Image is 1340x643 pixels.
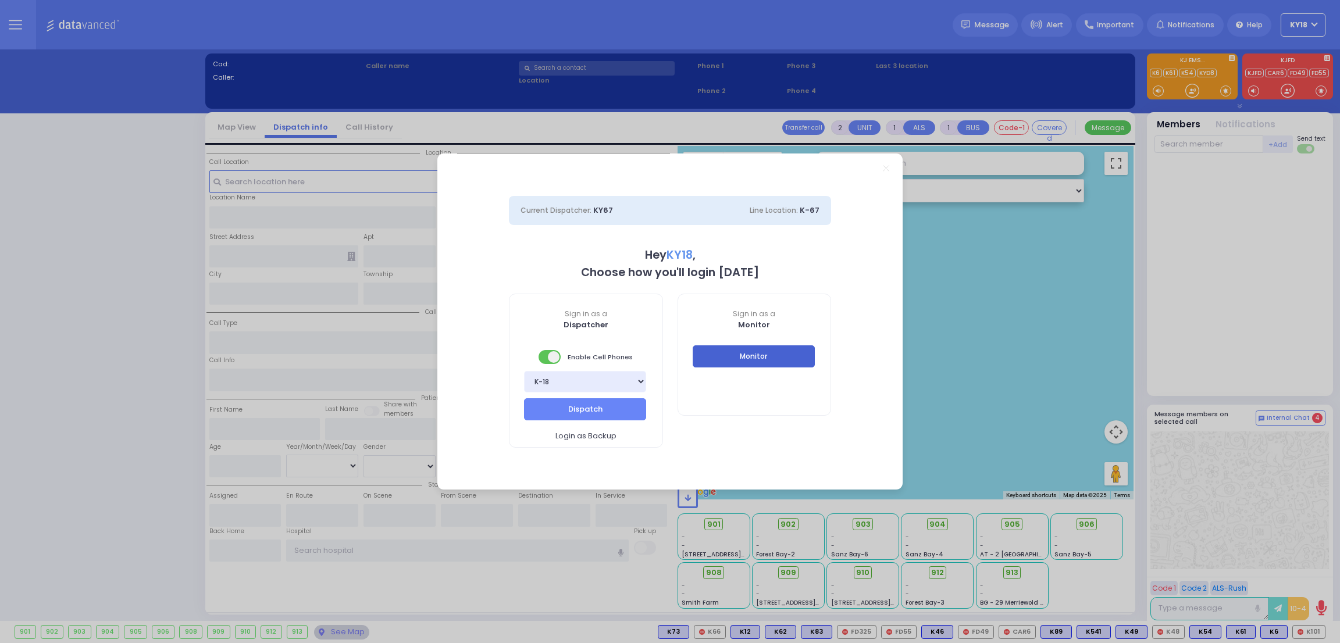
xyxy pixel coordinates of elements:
[693,345,815,367] button: Monitor
[667,247,693,263] span: KY18
[800,205,819,216] span: K-67
[509,309,662,319] span: Sign in as a
[593,205,613,216] span: KY67
[524,398,646,420] button: Dispatch
[645,247,696,263] b: Hey ,
[678,309,831,319] span: Sign in as a
[539,349,633,365] span: Enable Cell Phones
[581,265,759,280] b: Choose how you'll login [DATE]
[883,165,889,172] a: Close
[564,319,608,330] b: Dispatcher
[738,319,770,330] b: Monitor
[750,205,798,215] span: Line Location:
[555,430,616,442] span: Login as Backup
[521,205,591,215] span: Current Dispatcher:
